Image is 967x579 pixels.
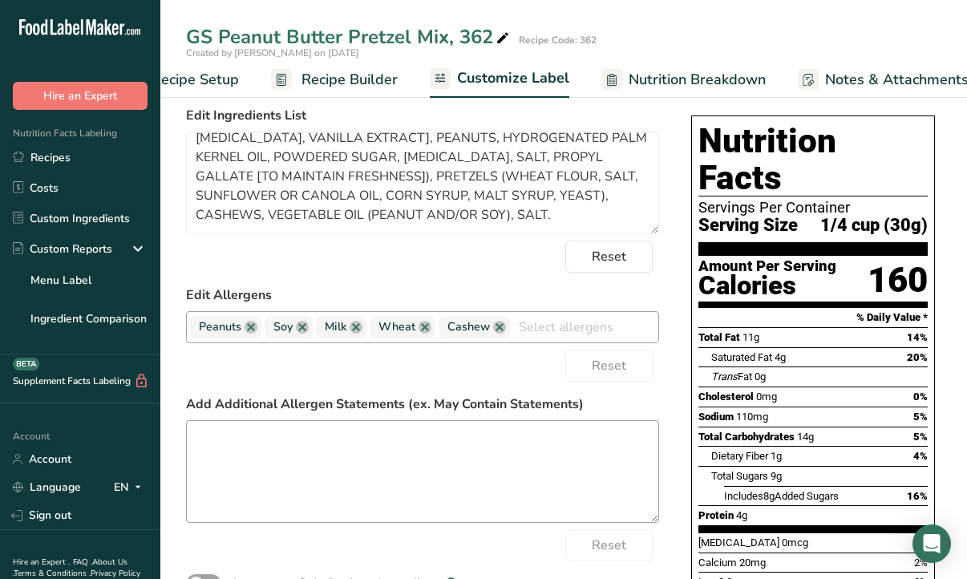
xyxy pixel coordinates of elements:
span: Total Fat [698,331,740,343]
div: EN [114,478,148,497]
span: Dietary Fiber [711,450,768,462]
div: Open Intercom Messenger [912,524,951,563]
span: 14g [797,431,814,443]
div: Recipe Code: 362 [519,33,597,47]
span: 1g [771,450,782,462]
span: Includes Added Sugars [724,490,839,502]
span: 2% [914,557,928,569]
input: Select allergens [510,314,658,339]
span: 4g [775,351,786,363]
button: Reset [565,350,653,382]
span: 11g [742,331,759,343]
span: Fat [711,370,752,383]
div: Amount Per Serving [698,259,836,274]
a: Privacy Policy [91,568,140,579]
span: 5% [913,411,928,423]
button: Reset [565,529,653,561]
span: Total Carbohydrates [698,431,795,443]
span: Recipe Setup [152,69,239,91]
span: 4g [736,509,747,521]
span: 16% [907,490,928,502]
span: Calcium [698,557,737,569]
span: Protein [698,509,734,521]
span: Soy [273,318,293,336]
a: Customize Label [430,60,569,99]
span: 20% [907,351,928,363]
div: GS Peanut Butter Pretzel Mix, 362 [186,22,512,51]
span: 110mg [736,411,768,423]
section: % Daily Value * [698,308,928,327]
button: Reset [565,241,653,273]
a: Language [13,473,81,501]
span: 0mcg [782,536,808,549]
span: Reset [592,247,626,266]
div: Servings Per Container [698,200,928,216]
span: 20mg [739,557,766,569]
span: 0g [755,370,766,383]
span: Total Sugars [711,470,768,482]
span: [MEDICAL_DATA] [698,536,779,549]
span: Recipe Builder [301,69,398,91]
span: Nutrition Breakdown [629,69,766,91]
a: Nutrition Breakdown [601,62,766,98]
span: Reset [592,356,626,375]
a: About Us . [13,557,127,579]
span: 0% [913,391,928,403]
span: Milk [325,318,346,336]
span: Created by [PERSON_NAME] on [DATE] [186,47,359,59]
span: 8g [763,490,775,502]
div: Custom Reports [13,241,112,257]
span: 0mg [756,391,777,403]
span: 14% [907,331,928,343]
span: Serving Size [698,216,798,236]
label: Add Additional Allergen Statements (ex. May Contain Statements) [186,395,659,414]
span: Sodium [698,411,734,423]
div: BETA [13,358,39,370]
span: Cashew [447,318,490,336]
span: Saturated Fat [711,351,772,363]
div: Calories [698,274,836,298]
div: 160 [868,259,928,302]
button: Hire an Expert [13,82,148,110]
span: Cholesterol [698,391,754,403]
span: Customize Label [457,67,569,89]
i: Trans [711,370,738,383]
span: 4% [913,450,928,462]
span: Wheat [378,318,415,336]
a: FAQ . [73,557,92,568]
label: Edit Ingredients List [186,106,659,125]
a: Recipe Setup [121,62,239,98]
span: Peanuts [199,318,241,336]
h1: Nutrition Facts [698,123,928,196]
span: Reset [592,536,626,555]
span: 1/4 cup (30g) [820,216,928,236]
span: 9g [771,470,782,482]
a: Terms & Conditions . [14,568,91,579]
label: Edit Allergens [186,285,659,305]
a: Hire an Expert . [13,557,70,568]
span: 5% [913,431,928,443]
a: Recipe Builder [271,62,398,98]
